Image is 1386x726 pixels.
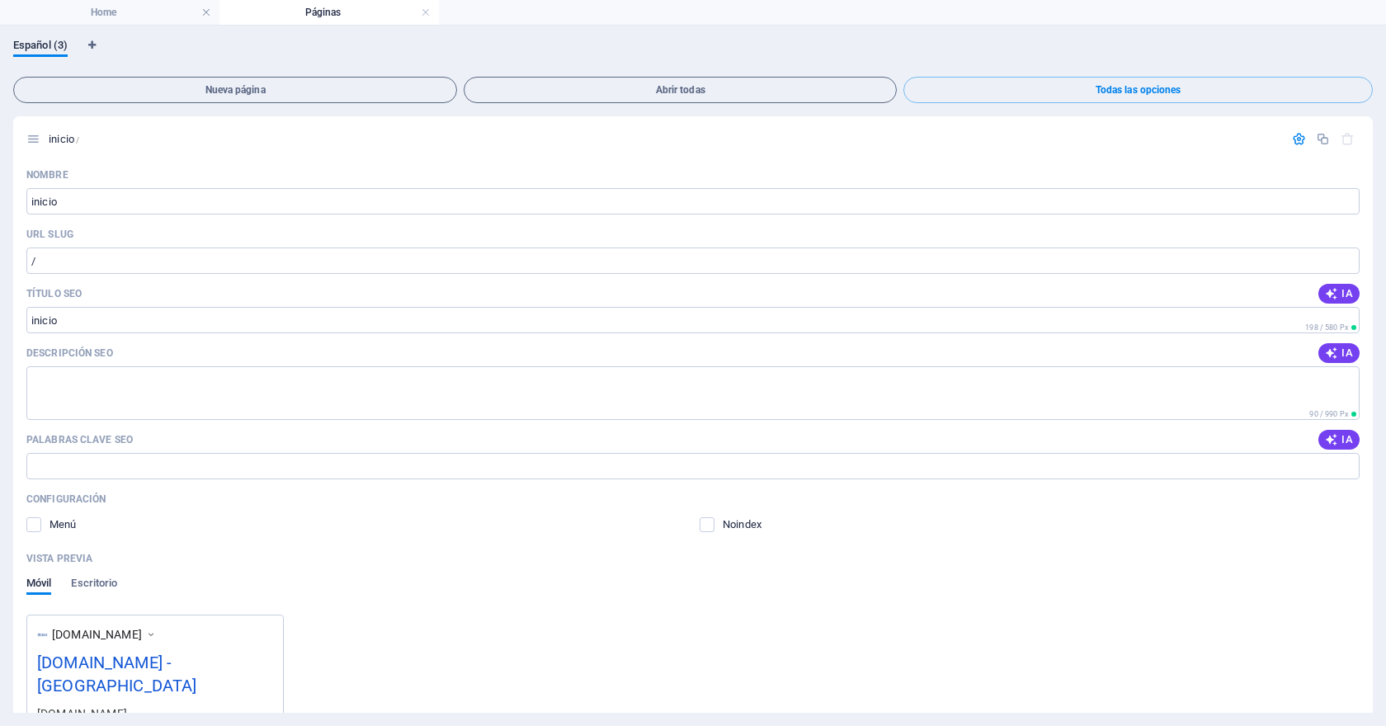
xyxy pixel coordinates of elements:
div: La página principal no puede eliminarse [1341,132,1355,146]
label: Última parte de la URL para esta página [26,228,73,241]
p: Título SEO [26,287,82,300]
img: logoblancoazulhorizontal-Photoroom-ZFrDxtMoaopbjfsuk309JQ-C6E-mS6s96Po7G1_MC7hkw.png [37,629,48,640]
button: Nueva página [13,77,457,103]
p: Define si deseas que esta página se muestre en navegación generada automáticamente. [49,517,103,532]
h4: Páginas [219,3,439,21]
div: [DOMAIN_NAME] [37,705,273,722]
p: Descripción SEO [26,346,113,360]
span: 198 / 580 Px [1305,323,1348,332]
button: IA [1318,430,1360,450]
textarea: El texto en los resultados de búsqueda y redes sociales El texto en los resultados de búsqueda y ... [26,366,1360,420]
div: [DOMAIN_NAME] - [GEOGRAPHIC_DATA] [37,650,273,705]
label: El texto en los resultados de búsqueda y redes sociales [26,346,113,360]
p: Nombre [26,168,68,181]
button: Abrir todas [464,77,897,103]
span: Longitud de píxeles calculada en los resultados de búsqueda [1302,322,1360,333]
span: Español (3) [13,35,68,59]
p: URL SLUG [26,228,73,241]
span: Nueva página [21,85,450,95]
span: 90 / 990 Px [1309,410,1348,418]
button: IA [1318,343,1360,363]
span: IA [1325,346,1353,360]
div: inicio/ [44,134,1284,144]
span: IA [1325,433,1353,446]
span: Todas las opciones [911,85,1365,95]
p: Indica a los buscadores que no incluyan esta página en los resultados de búsqueda. [723,517,776,532]
p: Configuración [26,493,106,506]
span: Escritorio [71,573,117,596]
div: Vista previa [26,577,117,608]
button: IA [1318,284,1360,304]
button: Todas las opciones [903,77,1373,103]
span: Haz clic para abrir la página [49,133,79,145]
span: [DOMAIN_NAME] [52,626,142,643]
span: / [76,135,79,144]
span: IA [1325,287,1353,300]
div: Pestañas de idiomas [13,39,1373,70]
span: Móvil [26,573,51,596]
p: Palabras clave SEO [26,433,133,446]
span: Longitud de píxeles calculada en los resultados de búsqueda [1306,408,1360,420]
input: Última parte de la URL para esta página Última parte de la URL para esta página Última parte de l... [26,247,1360,274]
p: Vista previa de tu página en los resultados de búsqueda [26,552,92,565]
input: El título de la página en los resultados de búsqueda y en las pestañas del navegador El título de... [26,307,1360,333]
span: Abrir todas [471,85,889,95]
